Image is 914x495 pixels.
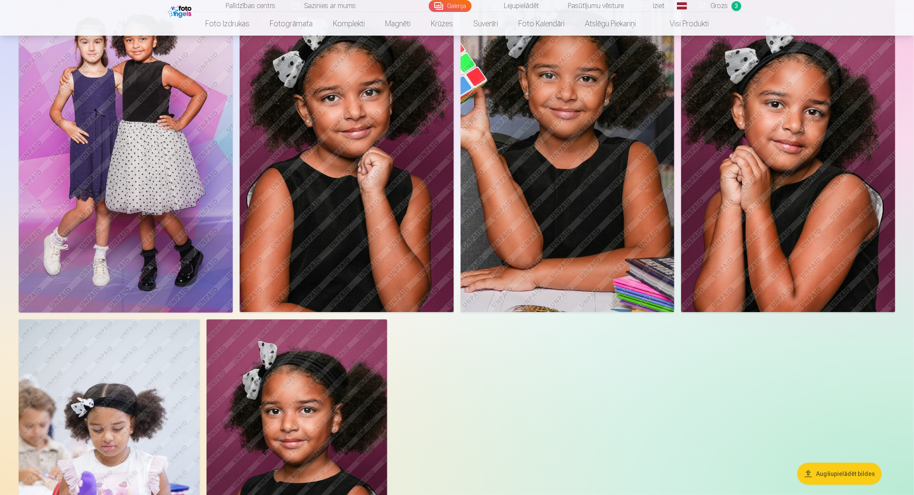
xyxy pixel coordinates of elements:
[646,12,719,36] a: Visi produkti
[260,12,323,36] a: Fotogrāmata
[711,1,728,11] span: Grozs
[195,12,260,36] a: Foto izdrukas
[168,3,194,18] img: /fa1
[421,12,463,36] a: Krūzes
[375,12,421,36] a: Magnēti
[575,12,646,36] a: Atslēgu piekariņi
[463,12,508,36] a: Suvenīri
[323,12,375,36] a: Komplekti
[508,12,575,36] a: Foto kalendāri
[732,1,741,11] span: 3
[797,463,882,485] button: Augšupielādēt bildes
